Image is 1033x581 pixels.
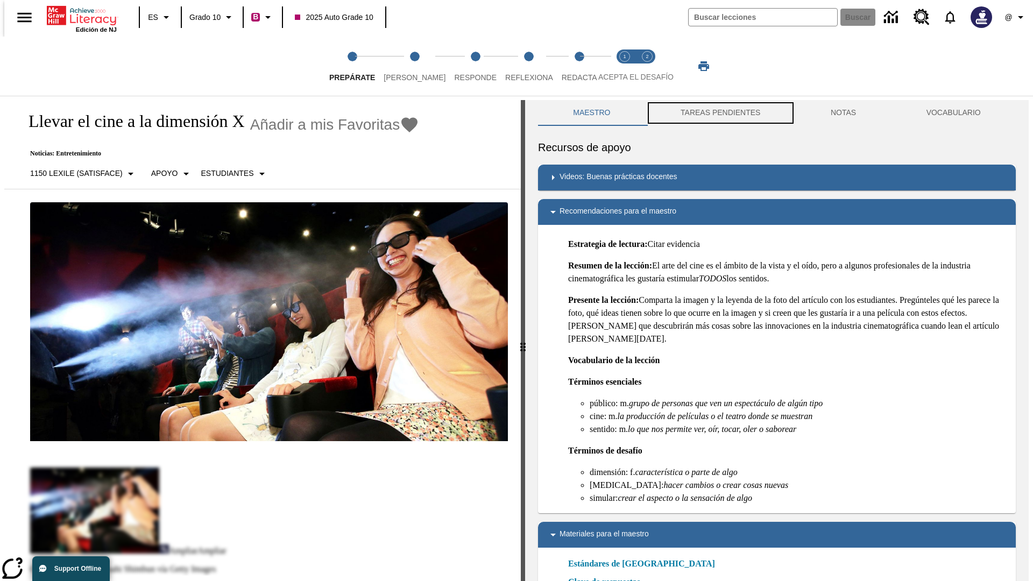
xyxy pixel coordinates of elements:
[30,168,123,179] p: 1150 Lexile (Satisface)
[147,164,197,183] button: Tipo de apoyo, Apoyo
[17,150,419,158] p: Noticias: Entretenimiento
[646,100,796,126] button: TAREAS PENDIENTES
[635,467,737,477] em: característica o parte de algo
[568,261,652,270] strong: Resumen de la lección:
[253,10,258,24] span: B
[538,100,1016,126] div: Instructional Panel Tabs
[623,54,626,59] text: 1
[560,171,677,184] p: Videos: Buenas prácticas docentes
[609,37,640,96] button: Acepta el desafío lee step 1 of 2
[636,295,639,304] strong: :
[568,356,660,365] strong: Vocabulario de la lección
[384,73,445,82] span: [PERSON_NAME]
[185,8,239,27] button: Grado: Grado 10, Elige un grado
[47,4,117,33] div: Portada
[687,56,721,76] button: Imprimir
[568,446,642,455] strong: Términos de desafío
[497,37,562,96] button: Reflexiona step 4 of 5
[538,165,1016,190] div: Videos: Buenas prácticas docentes
[568,239,648,249] strong: Estrategia de lectura:
[590,397,1007,410] li: público: m.
[568,557,721,570] a: Estándares de [GEOGRAPHIC_DATA]
[560,528,649,541] p: Materiales para el maestro
[454,73,497,82] span: Responde
[560,206,676,218] p: Recomendaciones para el maestro
[971,6,992,28] img: Avatar
[628,424,796,434] em: lo que nos permite ver, oír, tocar, oler o saborear
[26,164,141,183] button: Seleccione Lexile, 1150 Lexile (Satisface)
[538,100,646,126] button: Maestro
[521,100,525,581] div: Pulsa la tecla de intro o la barra espaciadora y luego presiona las flechas de derecha e izquierd...
[891,100,1016,126] button: VOCABULARIO
[4,100,521,576] div: reading
[936,3,964,31] a: Notificaciones
[907,3,936,32] a: Centro de recursos, Se abrirá en una pestaña nueva.
[618,493,752,502] em: crear el aspecto o la sensación de algo
[375,37,454,96] button: Lee step 2 of 5
[538,199,1016,225] div: Recomendaciones para el maestro
[32,556,110,581] button: Support Offline
[568,294,1007,345] p: Comparta la imagen y la leyenda de la foto del artículo con los estudiantes. Pregúnteles qué les ...
[30,202,508,441] img: El panel situado frente a los asientos rocía con agua nebulizada al feliz público en un cine equi...
[568,377,641,386] strong: Términos esenciales
[796,100,892,126] button: NOTAS
[590,423,1007,436] li: sentido: m.
[699,274,726,283] em: TODOS
[553,37,606,96] button: Redacta step 5 of 5
[17,111,245,131] h1: Llevar el cine a la dimensión X
[76,26,117,33] span: Edición de NJ
[329,73,375,82] span: Prepárate
[618,412,813,421] em: la producción de películas o el teatro donde se muestran
[689,9,837,26] input: Buscar campo
[250,115,420,134] button: Añadir a mis Favoritas - Llevar el cine a la dimensión X
[143,8,178,27] button: Lenguaje: ES, Selecciona un idioma
[250,116,400,133] span: Añadir a mis Favoritas
[646,54,648,59] text: 2
[538,522,1016,548] div: Materiales para el maestro
[629,399,823,408] em: grupo de personas que ven un espectáculo de algún tipo
[590,492,1007,505] li: simular:
[201,168,254,179] p: Estudiantes
[632,37,663,96] button: Acepta el desafío contesta step 2 of 2
[878,3,907,32] a: Centro de información
[598,73,674,81] span: ACEPTA EL DESAFÍO
[54,565,101,572] span: Support Offline
[964,3,999,31] button: Escoja un nuevo avatar
[247,8,279,27] button: Boost El color de la clase es rojo violeta. Cambiar el color de la clase.
[151,168,178,179] p: Apoyo
[505,73,553,82] span: Reflexiona
[663,480,788,490] em: hacer cambios o crear cosas nuevas
[568,259,1007,285] p: El arte del cine es el ámbito de la vista y el oído, pero a algunos profesionales de la industria...
[525,100,1029,581] div: activity
[590,410,1007,423] li: cine: m.
[568,295,636,304] strong: Presente la lección
[590,466,1007,479] li: dimensión: f.
[197,164,273,183] button: Seleccionar estudiante
[568,238,1007,251] p: Citar evidencia
[321,37,384,96] button: Prepárate step 1 of 5
[189,12,221,23] span: Grado 10
[538,139,1016,156] h6: Recursos de apoyo
[148,12,158,23] span: ES
[445,37,505,96] button: Responde step 3 of 5
[590,479,1007,492] li: [MEDICAL_DATA]:
[9,2,40,33] button: Abrir el menú lateral
[562,73,597,82] span: Redacta
[999,8,1033,27] button: Perfil/Configuración
[1004,12,1012,23] span: @
[295,12,373,23] span: 2025 Auto Grade 10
